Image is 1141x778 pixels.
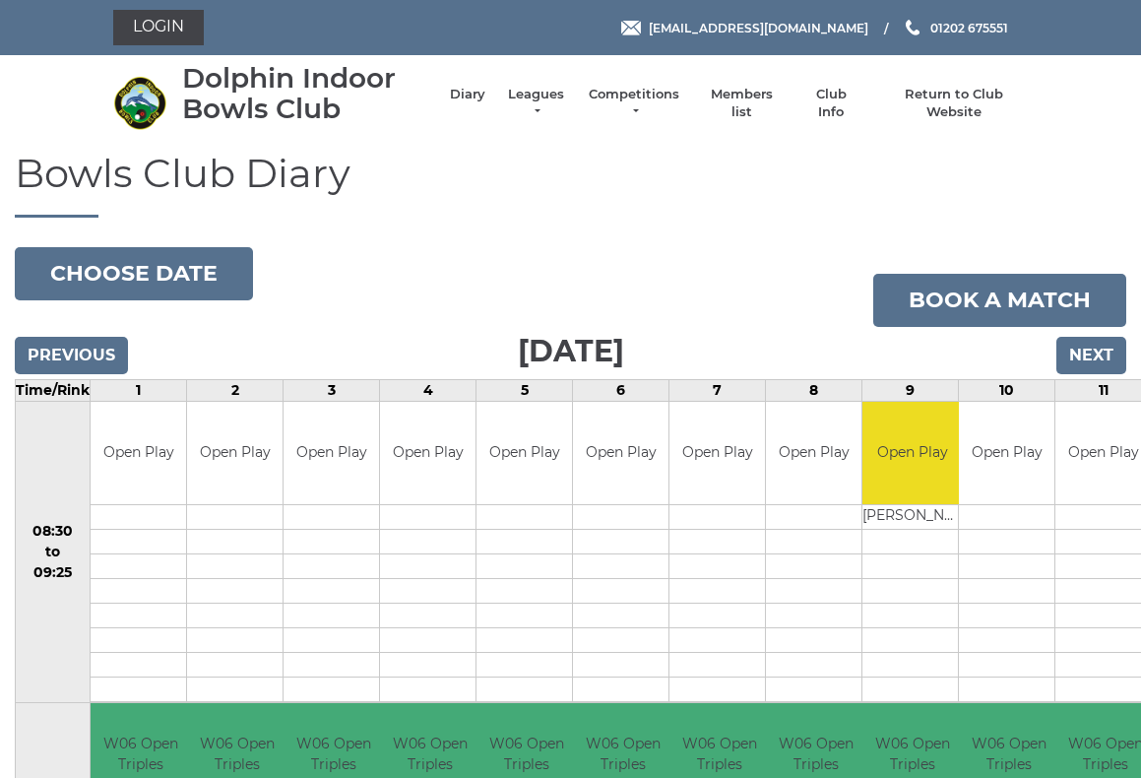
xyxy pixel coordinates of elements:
button: Choose date [15,247,253,300]
a: Diary [450,86,485,103]
a: Login [113,10,204,45]
a: Club Info [802,86,859,121]
td: 4 [380,379,476,401]
td: 10 [959,379,1055,401]
img: Phone us [906,20,919,35]
td: Open Play [380,402,475,505]
div: Dolphin Indoor Bowls Club [182,63,430,124]
span: 01202 675551 [930,20,1008,34]
span: [EMAIL_ADDRESS][DOMAIN_NAME] [649,20,868,34]
a: Book a match [873,274,1126,327]
a: Return to Club Website [879,86,1028,121]
td: Open Play [862,402,962,505]
td: [PERSON_NAME] [862,505,962,530]
h1: Bowls Club Diary [15,152,1126,218]
td: Open Play [284,402,379,505]
input: Next [1056,337,1126,374]
td: Open Play [959,402,1054,505]
td: Open Play [476,402,572,505]
img: Dolphin Indoor Bowls Club [113,76,167,130]
td: 1 [91,379,187,401]
td: 9 [862,379,959,401]
a: Members list [701,86,783,121]
td: Open Play [187,402,283,505]
td: Open Play [766,402,861,505]
a: Email [EMAIL_ADDRESS][DOMAIN_NAME] [621,19,868,37]
td: 08:30 to 09:25 [16,401,91,703]
a: Phone us 01202 675551 [903,19,1008,37]
input: Previous [15,337,128,374]
td: 2 [187,379,284,401]
td: 3 [284,379,380,401]
td: 6 [573,379,669,401]
a: Competitions [587,86,681,121]
td: Open Play [91,402,186,505]
td: Open Play [573,402,668,505]
td: 8 [766,379,862,401]
td: Time/Rink [16,379,91,401]
td: Open Play [669,402,765,505]
a: Leagues [505,86,567,121]
td: 5 [476,379,573,401]
td: 7 [669,379,766,401]
img: Email [621,21,641,35]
